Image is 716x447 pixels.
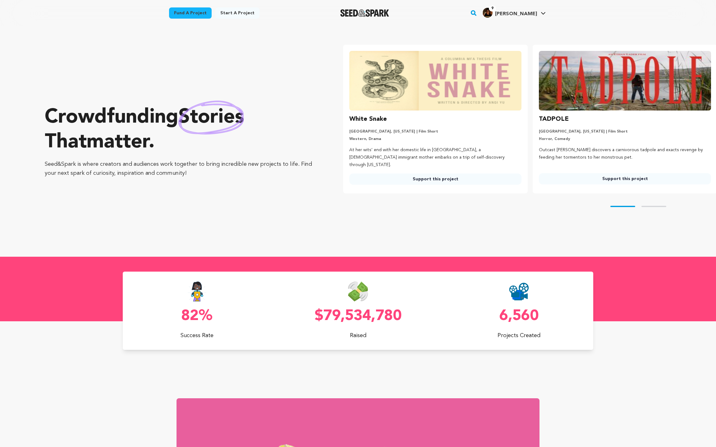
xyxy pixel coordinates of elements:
[348,282,368,301] img: Seed&Spark Money Raised Icon
[539,173,711,184] a: Support this project
[495,11,537,16] span: [PERSON_NAME]
[539,137,711,142] p: Horror, Comedy
[481,7,547,20] span: Priyanka K.'s Profile
[169,7,212,19] a: Fund a project
[539,129,711,134] p: [GEOGRAPHIC_DATA], [US_STATE] | Film Short
[539,147,711,161] p: Outcast [PERSON_NAME] discovers a carnivorous tadpole and exacts revenge by feeding her tormentor...
[489,5,496,11] span: 9
[349,147,521,169] p: At her wits’ end with her domestic life in [GEOGRAPHIC_DATA], a [DEMOGRAPHIC_DATA] immigrant moth...
[349,174,521,185] a: Support this project
[539,114,569,124] h3: TADPOLE
[87,133,149,152] span: matter
[45,105,318,155] p: Crowdfunding that .
[445,309,593,324] p: 6,560
[481,7,547,18] a: Priyanka K.'s Profile
[349,114,387,124] h3: White Snake
[340,9,389,17] a: Seed&Spark Homepage
[340,9,389,17] img: Seed&Spark Logo Dark Mode
[284,309,432,324] p: $79,534,780
[45,160,318,178] p: Seed&Spark is where creators and audiences work together to bring incredible new projects to life...
[509,282,529,301] img: Seed&Spark Projects Created Icon
[215,7,259,19] a: Start a project
[187,282,207,301] img: Seed&Spark Success Rate Icon
[539,51,711,111] img: TADPOLE image
[445,331,593,340] p: Projects Created
[123,309,271,324] p: 82%
[483,8,537,18] div: Priyanka K.'s Profile
[349,137,521,142] p: Western, Drama
[123,331,271,340] p: Success Rate
[284,331,432,340] p: Raised
[483,8,493,18] img: 752789dbaef51d21.jpg
[178,101,244,134] img: hand sketched image
[349,129,521,134] p: [GEOGRAPHIC_DATA], [US_STATE] | Film Short
[349,51,521,111] img: White Snake image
